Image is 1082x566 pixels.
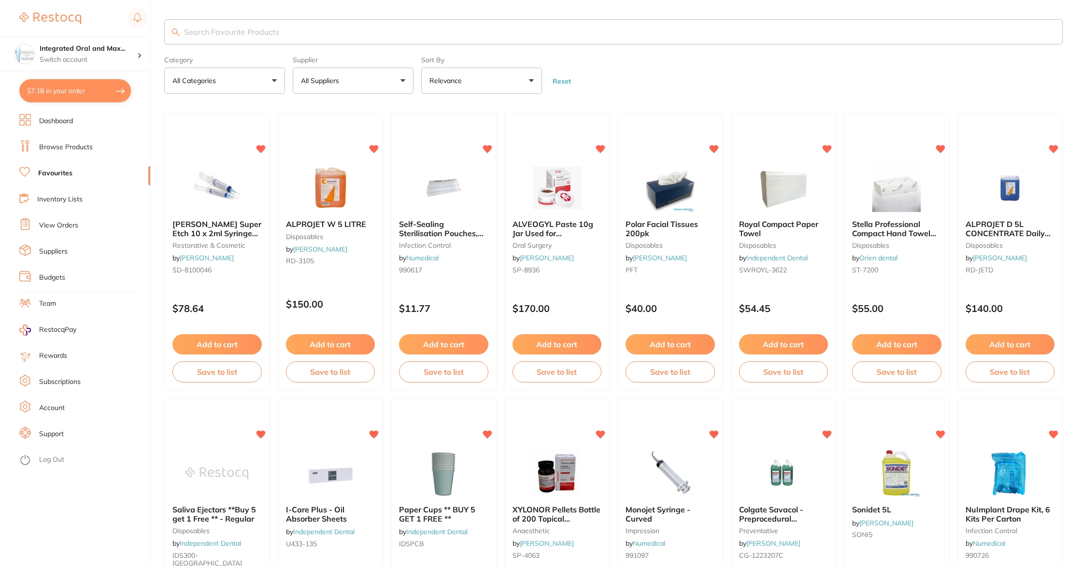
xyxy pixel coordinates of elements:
button: Add to cart [172,334,262,354]
a: Rewards [39,351,67,361]
button: Add to cart [739,334,828,354]
b: Colgate Savacol - Preprocedural Chlorhexidine Antiseptic Mouth & Throat Rinse - 3L, 2-Pack [739,505,828,523]
span: RD-JETD [966,266,993,274]
img: ALPROJET W 5 LITRE [299,164,362,212]
span: SWROYL-3622 [739,266,787,274]
a: Account [39,403,65,413]
img: Integrated Oral and Maxillofacial Surgery [15,44,34,64]
a: Numedical [406,254,439,262]
button: Save to list [399,361,488,382]
a: View Orders [39,221,78,230]
a: [PERSON_NAME] [293,245,347,254]
a: [PERSON_NAME] [973,254,1027,262]
small: preventative [739,527,828,535]
button: Add to cart [399,334,488,354]
span: Polar Facial Tissues 200pk [626,219,698,238]
p: $150.00 [286,298,375,310]
span: by [626,539,665,548]
label: Sort By [421,56,542,64]
small: oral surgery [513,241,602,249]
a: Subscriptions [39,377,81,387]
p: $54.45 [739,303,828,314]
a: [PERSON_NAME] [633,254,687,262]
small: disposables [172,527,262,535]
p: $170.00 [513,303,602,314]
img: I-Care Plus - Oil Absorber Sheets [299,449,362,497]
span: Sonidet 5L [852,505,891,514]
a: [PERSON_NAME] [520,539,574,548]
img: RestocqPay [19,325,31,336]
span: by [626,254,687,262]
span: ALVEOGYL Paste 10g Jar Used for [MEDICAL_DATA] Treatment [513,219,593,255]
button: Add to cart [626,334,715,354]
a: Independent Dental [406,527,468,536]
p: $55.00 [852,303,941,314]
span: RD-3105 [286,256,314,265]
a: Browse Products [39,142,93,152]
p: $140.00 [966,303,1055,314]
b: Polar Facial Tissues 200pk [626,220,715,238]
button: Relevance [421,68,542,94]
span: by [852,254,897,262]
span: SP-8936 [513,266,540,274]
span: by [399,254,439,262]
button: Save to list [172,361,262,382]
a: Favourites [38,169,72,178]
span: by [513,254,574,262]
b: ALPROJET D 5L CONCENTRATE Daily Evacuator Cleaner Bottle [966,220,1055,238]
span: U433-135 [286,539,317,548]
h4: Integrated Oral and Maxillofacial Surgery [40,44,137,54]
a: Numedical [973,539,1005,548]
p: All Categories [172,76,220,85]
span: Self-Sealing Sterilisation Pouches, 135mm x 260mm. [399,219,484,247]
a: Dashboard [39,116,73,126]
a: Orien dental [859,254,897,262]
b: NuImplant Drape Kit, 6 Kits Per Carton [966,505,1055,523]
a: Inventory Lists [37,195,83,204]
img: HENRY SCHEIN Super Etch 10 x 2ml Syringes and 50 Tips [185,164,248,212]
a: [PERSON_NAME] [859,519,913,527]
label: Category [164,56,285,64]
small: disposables [626,241,715,249]
span: ALPROJET W 5 LITRE [286,219,366,229]
span: SP-4063 [513,551,540,560]
span: 990617 [399,266,422,274]
span: PFT [626,266,638,274]
b: Stella Professional Compact Hand Towel 19.5cm x 25cm, Box of 2400 [852,220,941,238]
small: disposables [966,241,1055,249]
a: Budgets [39,273,65,283]
small: disposables [286,233,375,241]
b: Paper Cups ** BUY 5 GET 1 FREE ** [399,505,488,523]
button: Log Out [19,453,147,468]
a: Independent Dental [180,539,241,548]
button: Save to list [513,361,602,382]
button: Save to list [286,361,375,382]
span: Paper Cups ** BUY 5 GET 1 FREE ** [399,505,475,523]
small: restorative & cosmetic [172,241,262,249]
span: by [286,245,347,254]
button: Save to list [852,361,941,382]
span: ALPROJET D 5L CONCENTRATE Daily Evacuator Cleaner Bottle [966,219,1051,255]
b: HENRY SCHEIN Super Etch 10 x 2ml Syringes and 50 Tips [172,220,262,238]
img: ALVEOGYL Paste 10g Jar Used for Dry Socket Treatment [526,164,588,212]
small: infection control [966,527,1055,535]
button: Save to list [966,361,1055,382]
img: Sonidet 5L [865,449,928,497]
button: Add to cart [513,334,602,354]
small: disposables [852,241,941,249]
img: Paper Cups ** BUY 5 GET 1 FREE ** [412,449,475,497]
img: Self-Sealing Sterilisation Pouches, 135mm x 260mm. [412,164,475,212]
span: by [966,539,1005,548]
small: impression [626,527,715,535]
span: by [739,254,808,262]
span: [PERSON_NAME] Super Etch 10 x 2ml Syringes and 50 Tips [172,219,261,247]
a: RestocqPay [19,325,76,336]
a: [PERSON_NAME] [520,254,574,262]
img: Monojet Syringe - Curved [639,449,701,497]
p: $40.00 [626,303,715,314]
a: Suppliers [39,247,68,256]
a: Independent Dental [746,254,808,262]
img: Colgate Savacol - Preprocedural Chlorhexidine Antiseptic Mouth & Throat Rinse - 3L, 2-Pack [752,449,815,497]
a: Support [39,429,64,439]
span: NuImplant Drape Kit, 6 Kits Per Carton [966,505,1050,523]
